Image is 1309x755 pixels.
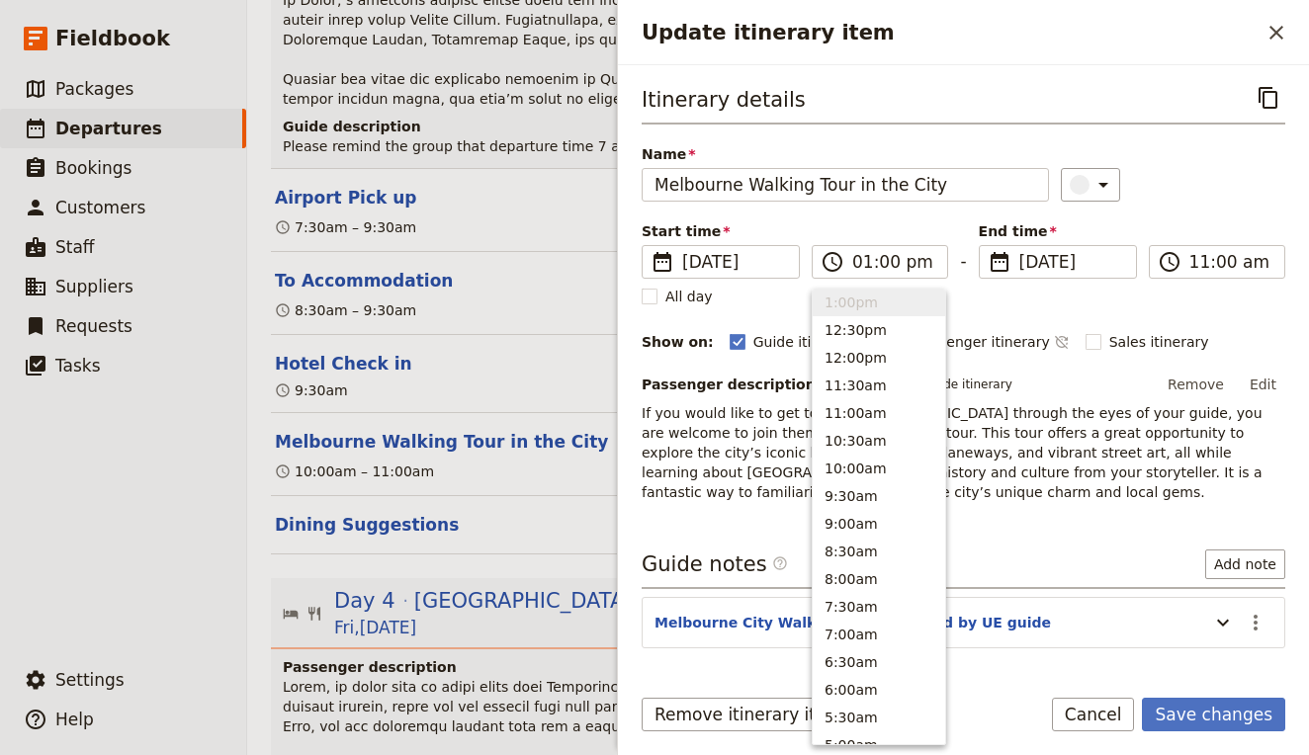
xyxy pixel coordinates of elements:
span: Tasks [55,356,101,376]
span: Help [55,710,94,729]
button: Time not shown on passenger itinerary [1054,330,1070,354]
button: 10:30am [813,427,945,455]
span: ​ [1158,250,1181,274]
span: Requests [55,316,132,336]
span: Departures [55,119,162,138]
span: ​ [772,555,788,571]
button: 8:30am [813,538,945,565]
div: 8:30am – 9:30am [275,300,416,320]
button: 7:00am [813,621,945,648]
button: Remove [1159,370,1233,399]
button: 11:00am [813,399,945,427]
button: Edit this itinerary item [275,186,417,210]
span: Sales itinerary [1109,332,1209,352]
span: ​ [821,250,844,274]
div: Show on: [642,332,714,352]
button: 6:30am [813,648,945,676]
button: 9:00am [813,510,945,538]
h3: Guide notes [642,549,788,579]
span: Guide itinerary [753,332,857,352]
button: 8:00am [813,565,945,593]
button: Close drawer [1260,16,1293,49]
button: 12:30pm [813,316,945,344]
button: Edit day information [283,586,1194,639]
span: Staff [55,237,95,257]
span: [DATE] [1019,250,1124,274]
button: Edit this itinerary item [275,430,608,454]
button: Remove itinerary item [642,698,855,731]
button: Actions [1239,606,1272,639]
button: 9:30am [813,482,945,510]
span: End time [979,221,1137,241]
h4: Passenger description [283,657,1277,677]
button: Add note [1205,549,1285,579]
span: Day 4 [334,586,395,616]
h4: Guide description [283,117,1277,136]
span: Please remind the group that departure time 7 am; check-out at 6:30 am. [283,138,795,154]
span: Customers [55,198,145,217]
span: Suppliers [55,277,133,296]
span: [GEOGRAPHIC_DATA] to [GEOGRAPHIC_DATA] via [GEOGRAPHIC_DATA] [414,586,1147,616]
button: Cancel [1052,698,1135,731]
button: 10:00am [813,455,945,482]
span: Fieldbook [55,24,170,53]
div: 9:30am [275,380,348,400]
div: ​ [1072,173,1115,197]
input: Name [642,168,1049,202]
button: Edit this itinerary item [275,269,453,293]
span: Settings [55,670,125,690]
div: 10:00am – 11:00am [275,461,434,481]
span: Fri , [DATE] [334,616,416,639]
button: 7:30am [813,593,945,621]
h2: Update itinerary item [642,18,1260,47]
button: Save changes [1142,698,1285,731]
span: Passenger itinerary [916,332,1049,352]
span: [DATE] [682,250,787,274]
span: - [960,249,966,279]
span: Name [642,144,1049,164]
input: ​ [1189,250,1272,274]
button: ​ [1061,168,1120,202]
span: All day [665,287,713,306]
button: 6:00am [813,676,945,704]
button: Edit this itinerary item [275,513,459,537]
span: ​ [772,555,788,579]
button: Edit this itinerary item [275,352,412,376]
span: Bookings [55,158,131,178]
h3: Itinerary details [642,85,806,115]
button: 11:30am [813,372,945,399]
div: 7:30am – 9:30am [275,217,416,237]
button: 5:30am [813,704,945,731]
button: Melbourne City Walking Tour provided by UE guide [654,613,1051,632]
button: Edit [1241,370,1285,399]
span: ​ [988,250,1011,274]
span: If you would like to get to know [GEOGRAPHIC_DATA] through the eyes of your guide, you are welcom... [642,405,1266,500]
span: Start time [642,221,800,241]
button: Copy itinerary item [1252,81,1285,115]
span: ​ [651,250,674,274]
button: 12:00pm [813,344,945,372]
span: Packages [55,79,133,99]
input: ​ [852,250,935,274]
label: Passenger description [642,375,835,394]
